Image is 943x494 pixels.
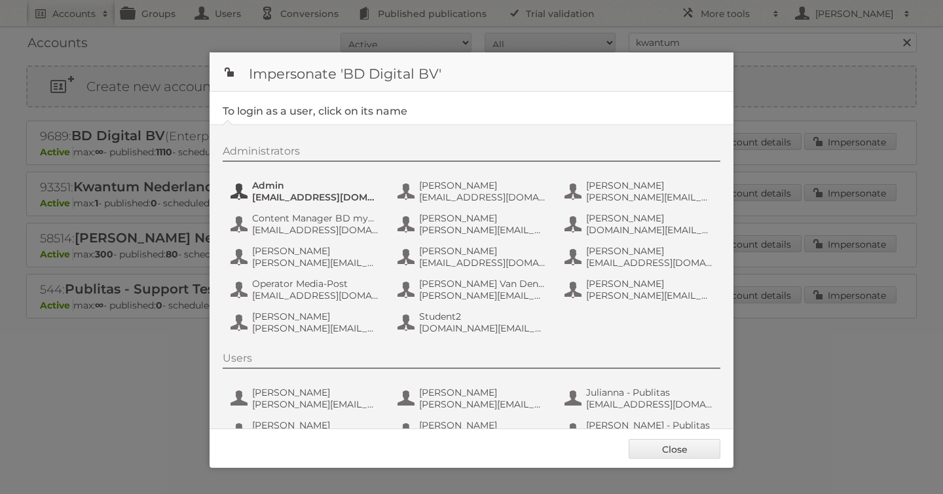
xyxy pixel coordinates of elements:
span: [PERSON_NAME] [252,387,379,398]
span: [PERSON_NAME] [252,311,379,322]
span: [EMAIL_ADDRESS][DOMAIN_NAME] [586,257,713,269]
span: [EMAIL_ADDRESS][DOMAIN_NAME] [586,398,713,410]
button: [PERSON_NAME] [EMAIL_ADDRESS][DOMAIN_NAME] [563,244,717,270]
span: [PERSON_NAME][EMAIL_ADDRESS][DOMAIN_NAME] [252,322,379,334]
a: Close [629,439,720,459]
button: [PERSON_NAME] [EMAIL_ADDRESS][DOMAIN_NAME] [396,178,550,204]
button: [PERSON_NAME] [DOMAIN_NAME][EMAIL_ADDRESS][DOMAIN_NAME] [563,211,717,237]
span: [PERSON_NAME][EMAIL_ADDRESS][DOMAIN_NAME] [586,191,713,203]
span: [PERSON_NAME] [419,212,546,224]
span: [PERSON_NAME] [419,387,546,398]
button: Student2 [DOMAIN_NAME][EMAIL_ADDRESS][DOMAIN_NAME] [396,309,550,335]
span: [PERSON_NAME][EMAIL_ADDRESS][DOMAIN_NAME] [252,257,379,269]
div: Administrators [223,145,720,162]
button: [PERSON_NAME] Van Den [PERSON_NAME] [PERSON_NAME][EMAIL_ADDRESS][PERSON_NAME][DOMAIN_NAME] [396,276,550,303]
button: [PERSON_NAME] - Publitas [PERSON_NAME][EMAIL_ADDRESS][DOMAIN_NAME] [563,418,717,444]
button: Julianna - Publitas [EMAIL_ADDRESS][DOMAIN_NAME] [563,385,717,411]
span: [PERSON_NAME] Van Den [PERSON_NAME] [419,278,546,290]
button: [PERSON_NAME] [PERSON_NAME][EMAIL_ADDRESS][DOMAIN_NAME] [396,211,550,237]
span: [PERSON_NAME] [586,245,713,257]
span: [PERSON_NAME] [586,212,713,224]
button: [PERSON_NAME] [PERSON_NAME][EMAIL_ADDRESS][DOMAIN_NAME] [396,385,550,411]
span: [PERSON_NAME] [586,278,713,290]
span: [DOMAIN_NAME][EMAIL_ADDRESS][DOMAIN_NAME] [419,322,546,334]
span: [PERSON_NAME][EMAIL_ADDRESS][PERSON_NAME][DOMAIN_NAME] [586,290,713,301]
span: [EMAIL_ADDRESS][DOMAIN_NAME] [419,191,546,203]
h1: Impersonate 'BD Digital BV' [210,52,733,92]
button: Admin [EMAIL_ADDRESS][DOMAIN_NAME] [229,178,383,204]
span: [PERSON_NAME] [419,245,546,257]
span: Operator Media-Post [252,278,379,290]
span: Student2 [419,311,546,322]
span: [EMAIL_ADDRESS][DOMAIN_NAME] [419,257,546,269]
span: Julianna - Publitas [586,387,713,398]
span: [EMAIL_ADDRESS][DOMAIN_NAME] [252,290,379,301]
span: [PERSON_NAME] - Publitas [586,419,713,431]
span: [PERSON_NAME] [419,180,546,191]
legend: To login as a user, click on its name [223,105,407,117]
span: [PERSON_NAME][EMAIL_ADDRESS][PERSON_NAME][DOMAIN_NAME] [419,290,546,301]
button: [PERSON_NAME] [PERSON_NAME][EMAIL_ADDRESS][DOMAIN_NAME] [229,385,383,411]
span: Admin [252,180,379,191]
span: [PERSON_NAME] [252,245,379,257]
button: [PERSON_NAME] [PERSON_NAME][EMAIL_ADDRESS][PERSON_NAME][DOMAIN_NAME] [229,418,383,444]
button: [PERSON_NAME] [PERSON_NAME][EMAIL_ADDRESS][DOMAIN_NAME] [229,309,383,335]
span: [EMAIL_ADDRESS][DOMAIN_NAME] [252,224,379,236]
button: [PERSON_NAME] [PERSON_NAME][EMAIL_ADDRESS][DOMAIN_NAME] [563,178,717,204]
span: [EMAIL_ADDRESS][DOMAIN_NAME] [252,191,379,203]
div: Users [223,352,720,369]
span: [PERSON_NAME] [252,419,379,431]
span: Content Manager BD myShopi [252,212,379,224]
span: [PERSON_NAME][EMAIL_ADDRESS][DOMAIN_NAME] [419,224,546,236]
button: Operator Media-Post [EMAIL_ADDRESS][DOMAIN_NAME] [229,276,383,303]
button: [PERSON_NAME] [PERSON_NAME][EMAIL_ADDRESS][PERSON_NAME][DOMAIN_NAME] [563,276,717,303]
span: [PERSON_NAME] [586,180,713,191]
span: [PERSON_NAME][EMAIL_ADDRESS][DOMAIN_NAME] [252,398,379,410]
button: [PERSON_NAME] [PERSON_NAME][EMAIL_ADDRESS][DOMAIN_NAME] [229,244,383,270]
span: [PERSON_NAME][EMAIL_ADDRESS][DOMAIN_NAME] [419,398,546,410]
span: [DOMAIN_NAME][EMAIL_ADDRESS][DOMAIN_NAME] [586,224,713,236]
button: Content Manager BD myShopi [EMAIL_ADDRESS][DOMAIN_NAME] [229,211,383,237]
span: [PERSON_NAME] [419,419,546,431]
button: [PERSON_NAME] [EMAIL_ADDRESS][DOMAIN_NAME] [396,244,550,270]
button: [PERSON_NAME] [EMAIL_ADDRESS][PERSON_NAME][DOMAIN_NAME] [396,418,550,444]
